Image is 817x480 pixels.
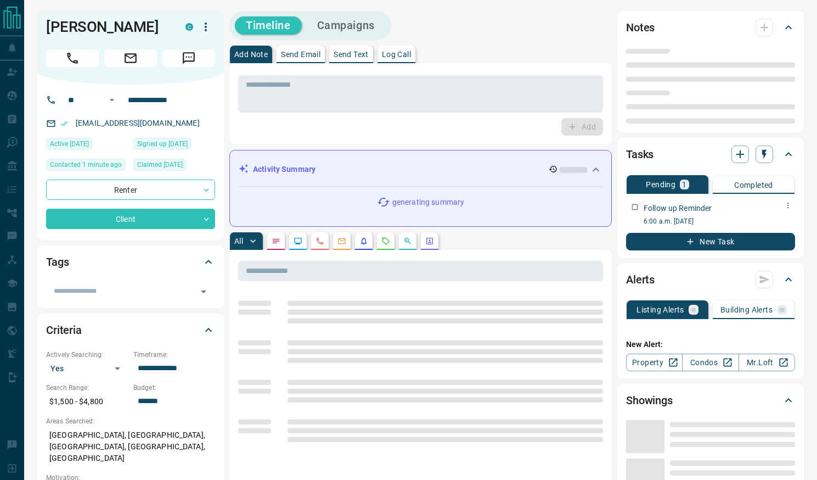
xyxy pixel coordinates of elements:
[46,383,128,393] p: Search Range:
[46,18,169,36] h1: [PERSON_NAME]
[185,23,193,31] div: condos.ca
[359,237,368,245] svg: Listing Alerts
[46,393,128,411] p: $1,500 - $4,800
[46,321,82,339] h2: Criteria
[50,138,89,149] span: Active [DATE]
[46,416,215,426] p: Areas Searched:
[46,360,128,377] div: Yes
[294,237,302,245] svg: Lead Browsing Activity
[626,146,653,163] h2: Tasks
[646,181,675,188] p: Pending
[46,49,99,67] span: Call
[196,284,211,299] button: Open
[253,164,315,175] p: Activity Summary
[272,237,280,245] svg: Notes
[239,159,602,180] div: Activity Summary
[306,16,386,35] button: Campaigns
[381,237,390,245] svg: Requests
[644,203,712,214] p: Follow up Reminder
[133,159,215,174] div: Thu Jul 24 2025
[281,51,320,58] p: Send Email
[46,209,215,229] div: Client
[234,51,268,58] p: Add Note
[162,49,215,67] span: Message
[46,180,215,200] div: Renter
[104,49,157,67] span: Email
[425,237,434,245] svg: Agent Actions
[403,237,412,245] svg: Opportunities
[46,159,128,174] div: Sat Aug 16 2025
[50,159,122,170] span: Contacted 1 minute ago
[626,271,655,288] h2: Alerts
[46,350,128,360] p: Actively Searching:
[133,383,215,393] p: Budget:
[626,354,683,371] a: Property
[46,253,69,271] h2: Tags
[626,339,795,350] p: New Alert:
[46,317,215,343] div: Criteria
[734,181,773,189] p: Completed
[137,159,183,170] span: Claimed [DATE]
[636,306,684,314] p: Listing Alerts
[235,16,302,35] button: Timeline
[626,14,795,41] div: Notes
[626,392,673,409] h2: Showings
[739,354,795,371] a: Mr.Loft
[133,350,215,360] p: Timeframe:
[626,387,795,414] div: Showings
[60,120,68,127] svg: Email Verified
[392,197,464,208] p: generating summary
[46,426,215,467] p: [GEOGRAPHIC_DATA], [GEOGRAPHIC_DATA], [GEOGRAPHIC_DATA], [GEOGRAPHIC_DATA], [GEOGRAPHIC_DATA]
[46,138,128,153] div: Fri Aug 15 2025
[315,237,324,245] svg: Calls
[76,119,200,127] a: [EMAIL_ADDRESS][DOMAIN_NAME]
[137,138,188,149] span: Signed up [DATE]
[234,237,243,245] p: All
[644,216,795,226] p: 6:00 a.m. [DATE]
[105,93,119,107] button: Open
[337,237,346,245] svg: Emails
[626,19,655,36] h2: Notes
[626,141,795,168] div: Tasks
[46,249,215,275] div: Tags
[626,233,795,250] button: New Task
[720,306,773,314] p: Building Alerts
[626,266,795,293] div: Alerts
[334,51,369,58] p: Send Text
[682,354,739,371] a: Condos
[133,138,215,153] div: Tue Jul 08 2025
[382,51,411,58] p: Log Call
[682,181,686,188] p: 1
